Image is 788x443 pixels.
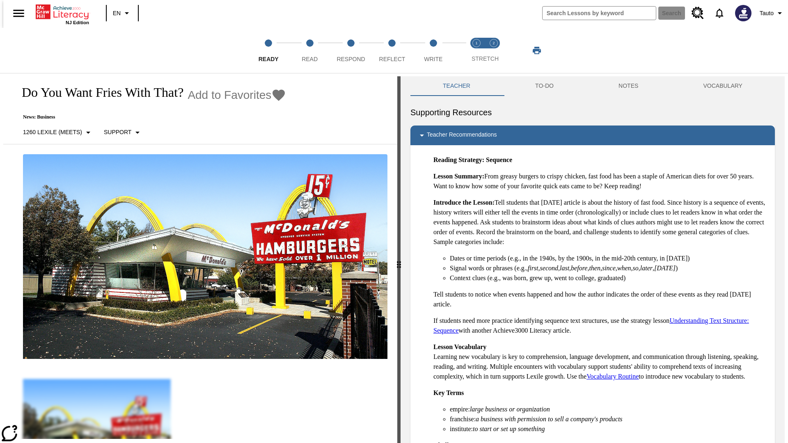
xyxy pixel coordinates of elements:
button: TO-DO [503,76,586,96]
button: Teacher [410,76,503,96]
button: Print [524,43,550,58]
button: Language: EN, Select a language [109,6,135,21]
p: Learning new vocabulary is key to comprehension, language development, and communication through ... [433,342,768,381]
a: Understanding Text Structure: Sequence [433,317,749,334]
button: Stretch Respond step 2 of 2 [482,28,506,73]
span: Ready [259,56,279,62]
strong: Lesson Vocabulary [433,343,486,350]
em: so [633,265,639,272]
em: then [589,265,600,272]
div: Teacher Recommendations [410,126,775,145]
strong: Lesson Summary: [433,173,484,180]
button: VOCABULARY [671,76,775,96]
p: Support [104,128,131,137]
em: to start or set up something [473,425,545,432]
p: 1260 Lexile (Meets) [23,128,82,137]
div: reading [3,76,397,439]
strong: Key Terms [433,389,464,396]
p: From greasy burgers to crispy chicken, fast food has been a staple of American diets for over 50 ... [433,171,768,191]
button: Respond step 3 of 5 [327,28,375,73]
button: Select a new avatar [730,2,756,24]
em: before [571,265,587,272]
li: institute: [450,424,768,434]
em: since [602,265,616,272]
span: Add to Favorites [188,89,271,102]
h1: Do You Want Fries With That? [13,85,183,100]
p: News: Business [13,114,286,120]
span: STRETCH [472,55,499,62]
span: NJ Edition [66,20,89,25]
button: NOTES [586,76,671,96]
a: Resource Center, Will open in new tab [687,2,709,24]
div: activity [401,76,785,443]
p: Tell students to notice when events happened and how the author indicates the order of these even... [433,290,768,309]
button: Scaffolds, Support [101,125,146,140]
span: Read [302,56,318,62]
button: Write step 5 of 5 [410,28,457,73]
text: 2 [492,41,495,45]
span: EN [113,9,121,18]
span: Write [424,56,442,62]
button: Open side menu [7,1,31,25]
li: empire: [450,404,768,414]
li: franchise: [450,414,768,424]
div: Instructional Panel Tabs [410,76,775,96]
em: last [560,265,569,272]
li: Signal words or phrases (e.g., , , , , , , , , , ) [450,263,768,273]
button: Ready step 1 of 5 [245,28,292,73]
em: large business or organization [470,406,550,413]
em: later [640,265,653,272]
h6: Supporting Resources [410,106,775,119]
img: One of the first McDonald's stores, with the iconic red sign and golden arches. [23,154,387,359]
strong: Introduce the Lesson: [433,199,495,206]
button: Profile/Settings [756,6,788,21]
button: Select Lexile, 1260 Lexile (Meets) [20,125,96,140]
span: Respond [337,56,365,62]
p: Tell students that [DATE] article is about the history of fast food. Since history is a sequence ... [433,198,768,247]
button: Reflect step 4 of 5 [368,28,416,73]
img: Avatar [735,5,751,21]
p: If students need more practice identifying sequence text structures, use the strategy lesson with... [433,316,768,336]
span: Tauto [760,9,774,18]
li: Context clues (e.g., was born, grew up, went to college, graduated) [450,273,768,283]
em: [DATE] [654,265,676,272]
input: search field [543,7,656,20]
div: Press Enter or Spacebar and then press right and left arrow keys to move the slider [397,76,401,443]
button: Read step 2 of 5 [286,28,333,73]
a: Notifications [709,2,730,24]
strong: Reading Strategy: [433,156,484,163]
button: Stretch Read step 1 of 2 [465,28,488,73]
li: Dates or time periods (e.g., in the 1940s, by the 1900s, in the mid-20th century, in [DATE]) [450,253,768,263]
strong: Sequence [486,156,512,163]
p: Teacher Recommendations [427,130,497,140]
a: Vocabulary Routine [586,373,639,380]
em: second [540,265,558,272]
span: Reflect [379,56,405,62]
button: Add to Favorites - Do You Want Fries With That? [188,88,286,102]
div: Home [36,3,89,25]
em: a business with permission to sell a company's products [476,416,623,422]
em: when [617,265,631,272]
em: first [528,265,538,272]
text: 1 [475,41,477,45]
